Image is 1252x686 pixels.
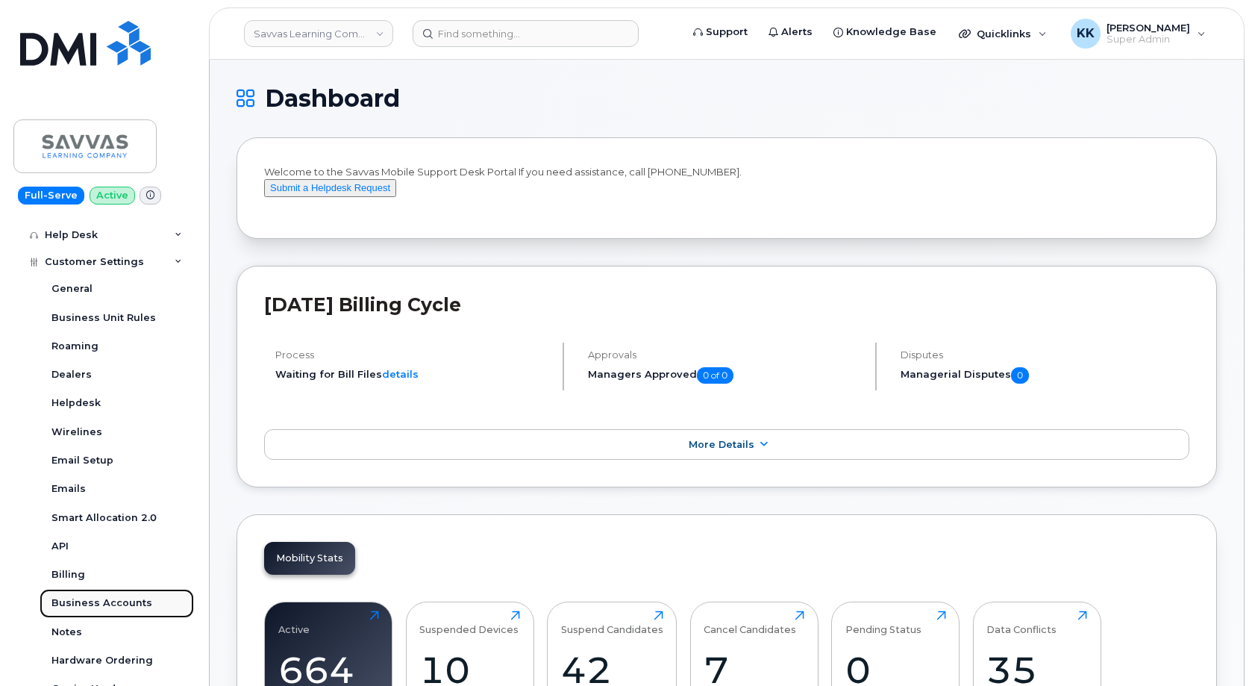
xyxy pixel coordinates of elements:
span: 0 of 0 [697,367,733,384]
div: Pending Status [845,611,921,635]
iframe: Messenger Launcher [1187,621,1241,675]
div: Active [278,611,310,635]
div: Suspend Candidates [561,611,663,635]
div: Welcome to the Savvas Mobile Support Desk Portal If you need assistance, call [PHONE_NUMBER]. [264,165,1189,211]
h5: Managerial Disputes [901,367,1189,384]
a: details [382,368,419,380]
div: Data Conflicts [986,611,1057,635]
button: Submit a Helpdesk Request [264,179,396,198]
h5: Managers Approved [588,367,863,384]
span: Dashboard [265,87,400,110]
div: Suspended Devices [419,611,519,635]
h4: Process [275,349,550,361]
h4: Approvals [588,349,863,361]
span: More Details [689,439,754,450]
div: Cancel Candidates [704,611,796,635]
a: Submit a Helpdesk Request [264,181,396,193]
h2: [DATE] Billing Cycle [264,293,1189,316]
span: 0 [1011,367,1029,384]
h4: Disputes [901,349,1189,361]
li: Waiting for Bill Files [275,367,550,381]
